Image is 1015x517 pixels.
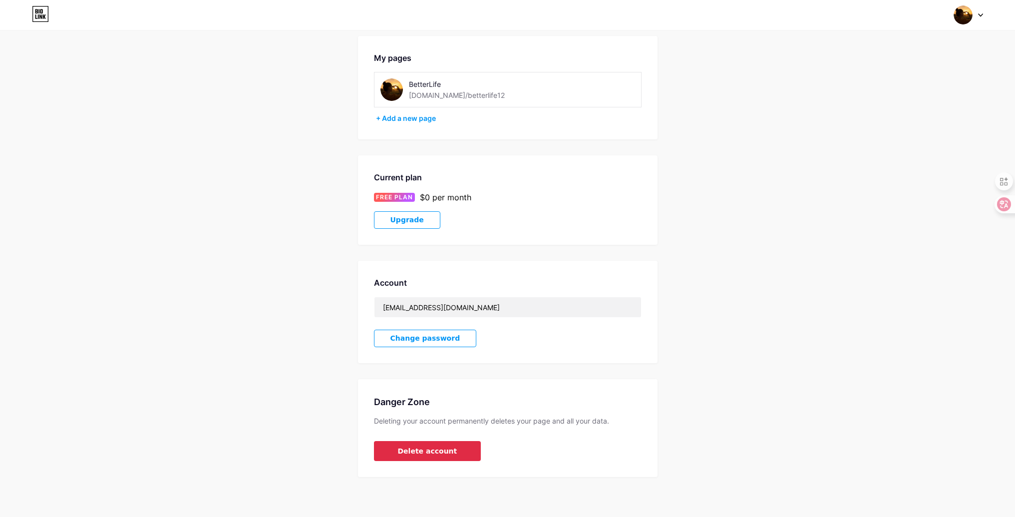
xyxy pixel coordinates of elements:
div: $0 per month [420,191,471,203]
div: Current plan [374,171,642,183]
img: betterlife12 [380,78,403,101]
div: Account [374,277,642,289]
span: FREE PLAN [376,193,413,202]
div: [DOMAIN_NAME]/betterlife12 [409,90,505,100]
button: Delete account [374,441,481,461]
div: BetterLife [409,79,537,89]
div: + Add a new page [376,113,642,123]
div: Danger Zone [374,395,642,409]
span: Upgrade [390,216,424,224]
button: Upgrade [374,211,440,229]
input: Email [374,297,641,317]
button: Change password [374,330,477,347]
span: Delete account [398,446,457,457]
div: Deleting your account permanently deletes your page and all your data. [374,417,642,425]
div: My pages [374,52,642,64]
span: Change password [390,334,460,343]
img: betterlife12 [954,5,973,24]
